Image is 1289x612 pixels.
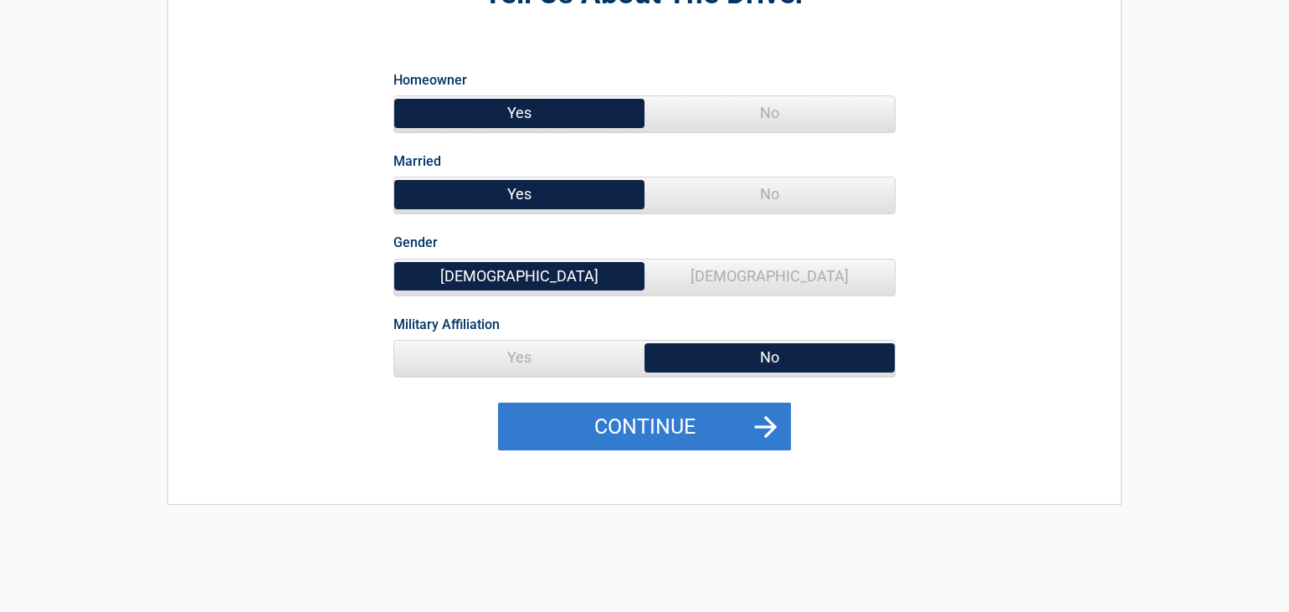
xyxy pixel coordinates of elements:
[644,177,895,211] span: No
[393,69,467,91] label: Homeowner
[498,403,791,451] button: Continue
[644,341,895,374] span: No
[394,177,644,211] span: Yes
[394,341,644,374] span: Yes
[394,260,644,293] span: [DEMOGRAPHIC_DATA]
[393,313,500,336] label: Military Affiliation
[394,96,644,130] span: Yes
[393,231,438,254] label: Gender
[393,150,441,172] label: Married
[644,260,895,293] span: [DEMOGRAPHIC_DATA]
[644,96,895,130] span: No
